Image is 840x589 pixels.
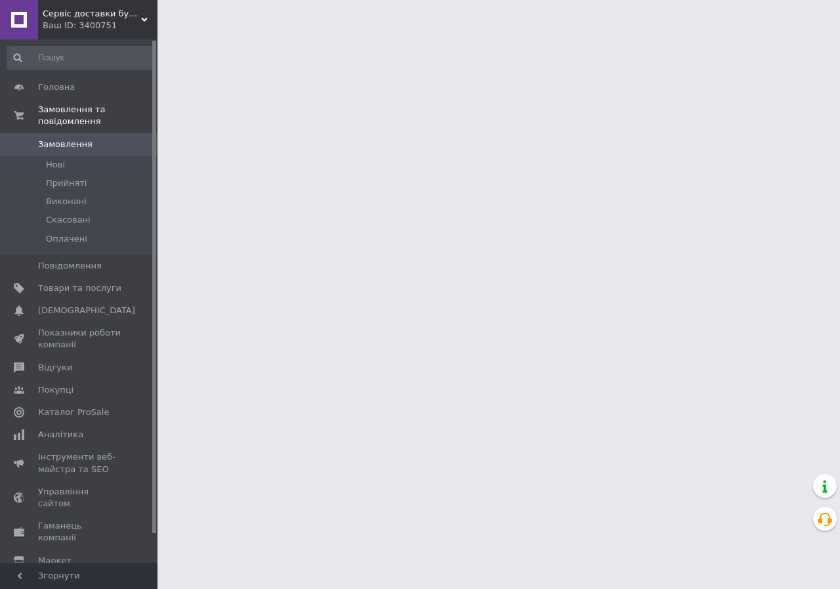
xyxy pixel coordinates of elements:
span: Аналітика [38,429,83,441]
span: Маркет [38,555,72,567]
span: Скасовані [46,214,91,226]
span: Прийняті [46,177,87,189]
span: Покупці [38,384,73,396]
span: Гаманець компанії [38,520,121,544]
span: Показники роботи компанії [38,327,121,351]
span: Замовлення [38,139,93,150]
span: Інструменти веб-майстра та SEO [38,451,121,475]
span: Каталог ProSale [38,406,109,418]
span: Головна [38,81,75,93]
input: Пошук [7,46,155,70]
span: Виконані [46,196,87,207]
span: Нові [46,159,65,171]
div: Ваш ID: 3400751 [43,20,157,32]
span: Управління сайтом [38,486,121,510]
span: Оплачені [46,233,87,245]
span: Замовлення та повідомлення [38,104,157,127]
span: Сервіс доставки будівельних матеріалів [43,8,141,20]
span: Відгуки [38,362,72,374]
span: [DEMOGRAPHIC_DATA] [38,305,135,316]
span: Товари та послуги [38,282,121,294]
span: Повідомлення [38,260,102,272]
